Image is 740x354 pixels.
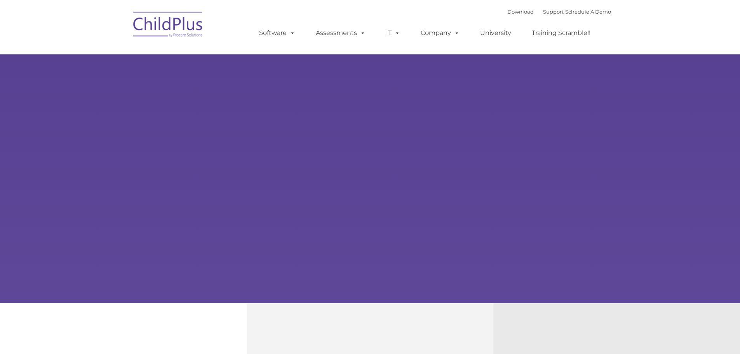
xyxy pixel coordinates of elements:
[251,25,303,41] a: Software
[378,25,408,41] a: IT
[543,9,564,15] a: Support
[524,25,598,41] a: Training Scramble!!
[413,25,467,41] a: Company
[472,25,519,41] a: University
[507,9,534,15] a: Download
[565,9,611,15] a: Schedule A Demo
[129,6,207,45] img: ChildPlus by Procare Solutions
[308,25,373,41] a: Assessments
[507,9,611,15] font: |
